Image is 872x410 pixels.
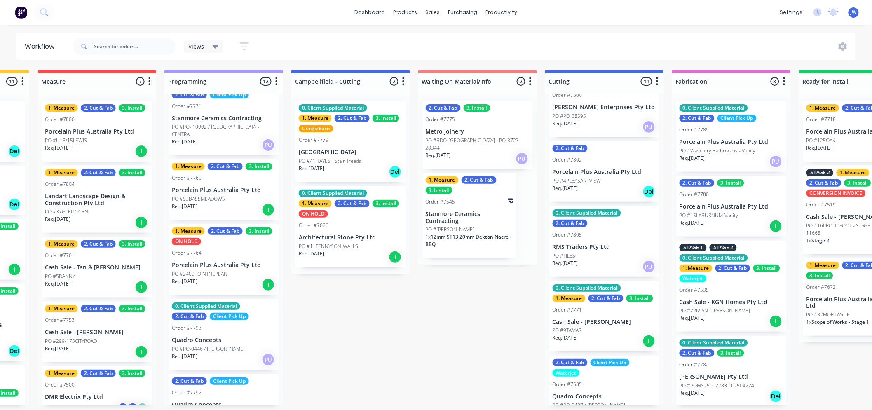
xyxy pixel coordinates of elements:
[172,313,207,320] div: 2. Cut & Fab
[806,262,839,269] div: 1. Measure
[172,123,276,138] p: PO #PO- 10992 / [GEOGRAPHIC_DATA]-CENTRAL
[262,203,275,216] div: I
[119,305,145,312] div: 3. Install
[169,88,279,156] div: 2. Cut & FabClient Pick UpOrder #7731Stanmore Ceramics ContractingPO #PO- 10992 / [GEOGRAPHIC_DAT...
[710,244,737,251] div: .STAGE 2
[42,237,152,298] div: 1. Measure2. Cut & Fab3. InstallOrder #7761Cash Sale - Tan & [PERSON_NAME]PO #5DANNYReq.[DATE]I
[45,280,70,288] p: Req. [DATE]
[169,224,279,295] div: 1. Measure2. Cut & Fab3. InstallON HOLDOrder #7764Porcelain Plus Australia Pty LtdPO #2409POINTNE...
[769,155,783,168] div: PU
[246,163,272,170] div: 3. Install
[422,101,533,169] div: 2. Cut & Fab3. InstallOrder #7775Metro JoineryPO #BDO-[GEOGRAPHIC_DATA] - PO-3723-28344Req.[DATE]PU
[553,104,656,111] p: [PERSON_NAME] Enterprises Pty Ltd
[172,337,276,344] p: Quadro Concepts
[389,6,422,19] div: products
[680,265,713,272] div: 1. Measure
[299,250,324,258] p: Req. [DATE]
[299,136,328,144] div: Order #7779
[45,329,149,336] p: Cash Sale - [PERSON_NAME]
[806,179,842,187] div: 2. Cut & Fab
[806,104,839,112] div: 1. Measure
[680,203,783,210] p: Porcelain Plus Australia Pty Ltd
[426,137,530,152] p: PO #BDO-[GEOGRAPHIC_DATA] - PO-3723-28344
[172,345,245,353] p: PO #PO-0446 / [PERSON_NAME]
[262,278,275,291] div: I
[172,138,197,145] p: Req. [DATE]
[553,156,582,164] div: Order #7802
[426,198,455,206] div: Order #7545
[45,305,78,312] div: 1. Measure
[642,120,656,134] div: PU
[753,265,780,272] div: 3. Install
[553,244,656,251] p: RMS Traders Pty Ltd
[335,200,370,207] div: 2. Cut & Fab
[422,6,444,19] div: sales
[553,369,580,377] div: Waterjet
[680,307,750,314] p: PO #2VIVIAN / [PERSON_NAME]
[553,220,588,227] div: 2. Cut & Fab
[172,195,225,203] p: PO #93BASSMEADOWS
[837,169,870,176] div: 1. Measure
[172,401,276,408] p: Quadro Concepts
[135,145,148,158] div: I
[45,273,75,280] p: PO #5DANNY
[210,377,249,385] div: Client Pick Up
[806,319,812,326] span: 1 x
[45,104,78,112] div: 1. Measure
[351,6,389,19] a: dashboard
[81,370,116,377] div: 2. Cut & Fab
[426,233,512,248] span: 12mm ST13 20mm Dekton Nacre - BBQ
[295,186,406,267] div: 0. Client Supplied Material1. Measure2. Cut & Fab3. InstallON HOLDOrder #7626Architectural Stone ...
[81,305,116,312] div: 2. Cut & Fab
[680,373,783,380] p: [PERSON_NAME] Pty Ltd
[680,314,705,322] p: Req. [DATE]
[45,370,78,377] div: 1. Measure
[426,233,431,240] span: 1 x
[812,319,870,326] span: Scope of Works - Stage 1
[806,144,832,152] p: Req. [DATE]
[680,299,783,306] p: Cash Sale - KGN Homes Pty Ltd
[806,137,836,144] p: PO #125OAK
[553,177,601,185] p: PO #4PLEASANTVIEW
[422,173,516,258] div: 1. Measure2. Cut & Fab3. InstallOrder #7545Stanmore Ceramics ContractingPO #[PERSON_NAME]1x12mm S...
[45,144,70,152] p: Req. [DATE]
[299,234,403,241] p: Architectural Stone Pty Ltd
[482,6,522,19] div: productivity
[94,38,176,55] input: Search for orders...
[208,163,243,170] div: 2. Cut & Fab
[642,260,656,273] div: PU
[172,262,276,269] p: Porcelain Plus Australia Pty Ltd
[299,210,328,218] div: ON HOLD
[676,241,787,332] div: .STAGE 1.STAGE 20. Client Supplied Material1. Measure2. Cut & Fab3. InstallWaterjetOrder #7535Cas...
[135,281,148,294] div: I
[172,187,276,194] p: Porcelain Plus Australia Pty Ltd
[553,319,656,326] p: Cash Sale - [PERSON_NAME]
[172,163,205,170] div: 1. Measure
[172,238,201,245] div: ON HOLD
[15,6,27,19] img: Factory
[172,249,202,257] div: Order #7764
[169,159,279,220] div: 1. Measure2. Cut & Fab3. InstallOrder #7760Porcelain Plus Australia Pty LtdPO #93BASSMEADOWSReq.[...
[299,157,361,165] p: PO #41HAYES - Stair Treads
[553,284,621,292] div: 0. Client Supplied Material
[680,275,707,282] div: Waterjet
[299,125,333,132] div: Craigieburn
[549,77,660,137] div: Order #7800[PERSON_NAME] Enterprises Pty LtdPO #PO-28595Req.[DATE]PU
[553,295,586,302] div: 1. Measure
[45,208,88,216] p: PO #37GLENCAIRN
[642,335,656,348] div: I
[42,101,152,162] div: 1. Measure2. Cut & Fab3. InstallOrder #7806Porcelain Plus Australia Pty LtdPO #U13/15LEWISReq.[DA...
[717,179,744,187] div: 3. Install
[806,237,812,244] span: 1 x
[45,337,97,345] p: PO #299/173CITYROAD
[676,336,787,407] div: 0. Client Supplied Material2. Cut & Fab3. InstallOrder #7782[PERSON_NAME] Pty LtdPO #POMS25012783...
[717,115,757,122] div: Client Pick Up
[769,220,783,233] div: I
[172,353,197,360] p: Req. [DATE]
[680,339,748,347] div: 0. Client Supplied Material
[464,104,490,112] div: 3. Install
[45,394,149,401] p: DMR Electrix Pty Ltd
[45,240,78,248] div: 1. Measure
[119,240,145,248] div: 3. Install
[299,200,332,207] div: 1. Measure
